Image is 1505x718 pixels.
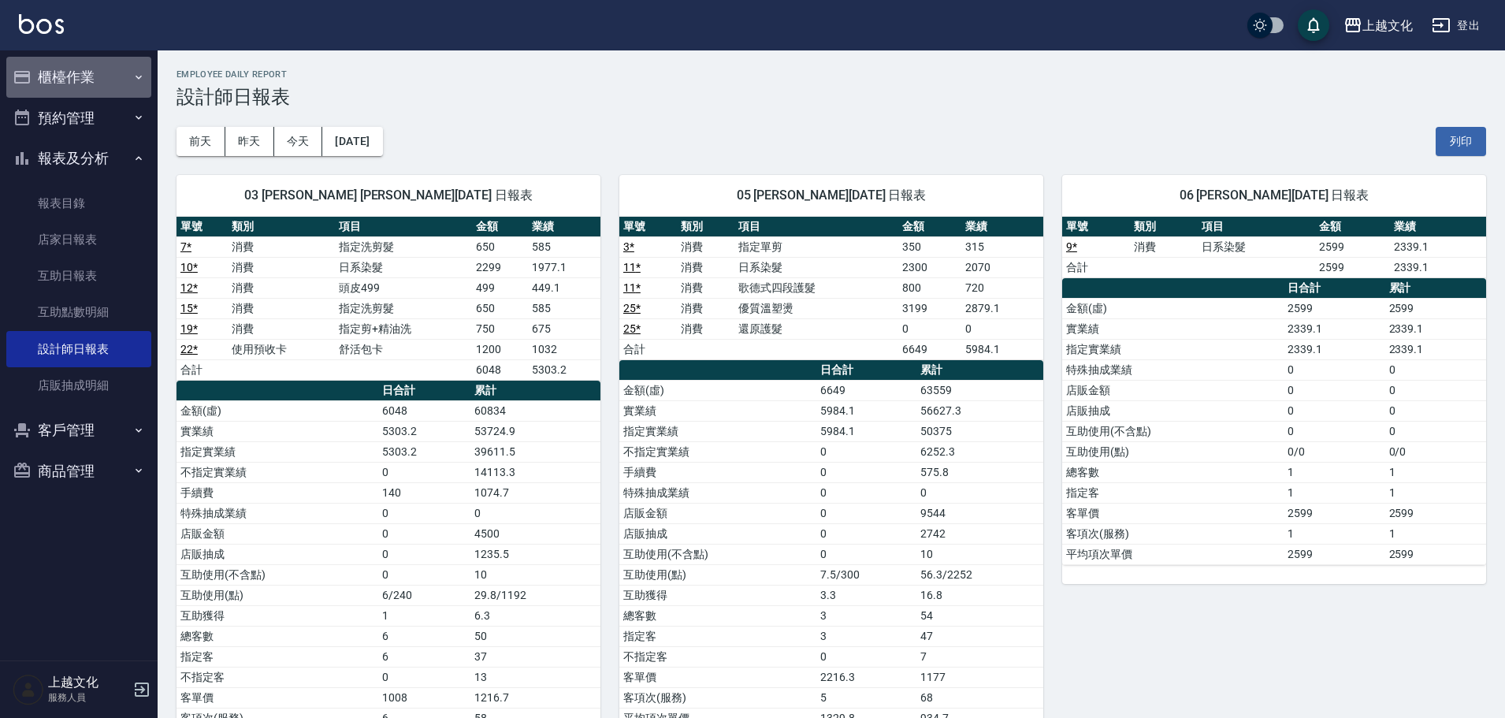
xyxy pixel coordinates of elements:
td: 0 [898,318,962,339]
td: 店販抽成 [177,544,378,564]
td: 575.8 [916,462,1043,482]
td: 指定客 [177,646,378,667]
td: 3.3 [816,585,916,605]
td: 0 [378,523,470,544]
td: 1 [1385,523,1486,544]
td: 消費 [677,257,734,277]
td: 14113.3 [470,462,600,482]
th: 單號 [1062,217,1130,237]
td: 0 [816,482,916,503]
td: 10 [916,544,1043,564]
td: 消費 [228,257,335,277]
td: 互助獲得 [177,605,378,626]
td: 0 [378,544,470,564]
th: 累計 [470,381,600,401]
td: 2599 [1385,544,1486,564]
button: 客戶管理 [6,410,151,451]
td: 0 [378,564,470,585]
td: 客項次(服務) [619,687,816,708]
th: 日合計 [378,381,470,401]
td: 10 [470,564,600,585]
td: 0 [470,503,600,523]
table: a dense table [1062,217,1486,278]
button: 報表及分析 [6,138,151,179]
td: 1216.7 [470,687,600,708]
td: 平均項次單價 [1062,544,1284,564]
button: 前天 [177,127,225,156]
td: 6 [378,626,470,646]
td: 53724.9 [470,421,600,441]
td: 68 [916,687,1043,708]
td: 客單價 [619,667,816,687]
td: 客單價 [177,687,378,708]
th: 日合計 [1284,278,1384,299]
td: 總客數 [619,605,816,626]
td: 0 [961,318,1043,339]
button: 昨天 [225,127,274,156]
td: 2070 [961,257,1043,277]
td: 指定實業績 [1062,339,1284,359]
td: 互助使用(不含點) [1062,421,1284,441]
td: 店販金額 [619,503,816,523]
td: 消費 [228,277,335,298]
td: 指定實業績 [619,421,816,441]
td: 店販金額 [177,523,378,544]
td: 指定客 [1062,482,1284,503]
td: 日系染髮 [1198,236,1315,257]
td: 消費 [677,298,734,318]
td: 2300 [898,257,962,277]
td: 6252.3 [916,441,1043,462]
td: 金額(虛) [619,380,816,400]
td: 6 [378,646,470,667]
td: 6048 [378,400,470,421]
a: 互助點數明細 [6,294,151,330]
td: 2339.1 [1385,339,1486,359]
td: 實業績 [619,400,816,421]
td: 消費 [228,236,335,257]
td: 650 [472,298,528,318]
td: 0/0 [1385,441,1486,462]
td: 7.5/300 [816,564,916,585]
td: 5984.1 [816,400,916,421]
td: 指定單剪 [734,236,898,257]
th: 業績 [1390,217,1486,237]
td: 650 [472,236,528,257]
td: 0 [1284,380,1384,400]
td: 1008 [378,687,470,708]
span: 06 [PERSON_NAME][DATE] 日報表 [1081,188,1467,203]
th: 項目 [734,217,898,237]
td: 互助使用(不含點) [619,544,816,564]
td: 0 [816,646,916,667]
td: 店販金額 [1062,380,1284,400]
span: 03 [PERSON_NAME] [PERSON_NAME][DATE] 日報表 [195,188,582,203]
td: 0 [378,462,470,482]
td: 585 [528,236,600,257]
td: 日系染髮 [734,257,898,277]
td: 54 [916,605,1043,626]
th: 類別 [677,217,734,237]
td: 50 [470,626,600,646]
td: 消費 [677,236,734,257]
td: 0 [1385,380,1486,400]
td: 互助使用(點) [177,585,378,605]
td: 2299 [472,257,528,277]
td: 手續費 [619,462,816,482]
td: 5303.2 [378,441,470,462]
button: 今天 [274,127,323,156]
td: 2599 [1284,298,1384,318]
th: 項目 [335,217,472,237]
td: 0 [816,462,916,482]
td: 指定實業績 [177,441,378,462]
td: 0 [1385,421,1486,441]
th: 項目 [1198,217,1315,237]
td: 合計 [177,359,228,380]
td: 0 [816,544,916,564]
td: 歌德式四段護髮 [734,277,898,298]
td: 0 [916,482,1043,503]
th: 金額 [898,217,962,237]
table: a dense table [177,217,600,381]
button: 預約管理 [6,98,151,139]
td: 不指定實業績 [177,462,378,482]
td: 2599 [1284,544,1384,564]
td: 優質溫塑燙 [734,298,898,318]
